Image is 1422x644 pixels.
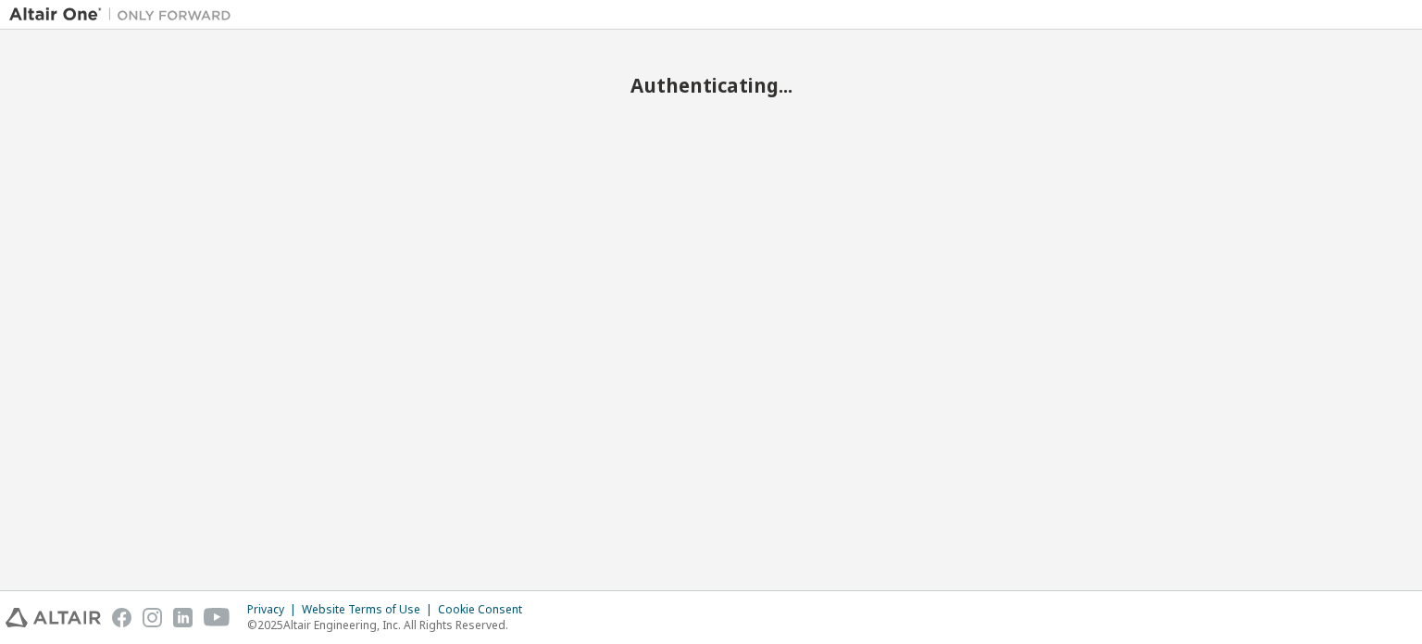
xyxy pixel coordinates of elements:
[247,602,302,617] div: Privacy
[204,608,231,627] img: youtube.svg
[143,608,162,627] img: instagram.svg
[9,73,1413,97] h2: Authenticating...
[9,6,241,24] img: Altair One
[112,608,131,627] img: facebook.svg
[438,602,533,617] div: Cookie Consent
[173,608,193,627] img: linkedin.svg
[6,608,101,627] img: altair_logo.svg
[247,617,533,633] p: © 2025 Altair Engineering, Inc. All Rights Reserved.
[302,602,438,617] div: Website Terms of Use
